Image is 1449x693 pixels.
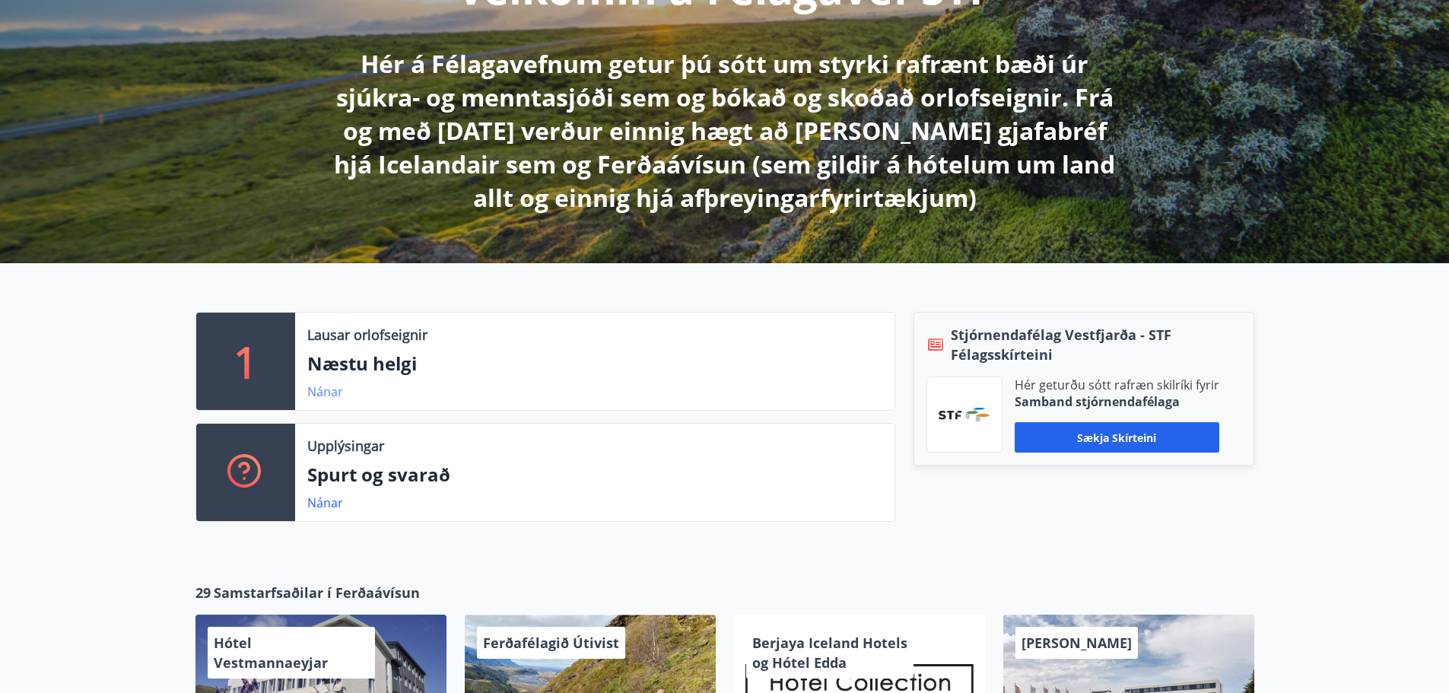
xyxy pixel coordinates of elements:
[307,436,384,456] p: Upplýsingar
[1015,393,1219,410] p: Samband stjórnendafélaga
[1015,377,1219,393] p: Hér geturðu sótt rafræn skilríki fyrir
[214,583,420,602] span: Samstarfsaðilar í Ferðaávísun
[307,383,343,400] a: Nánar
[483,634,619,652] span: Ferðafélagið Útivist
[1022,634,1132,652] span: [PERSON_NAME]
[939,408,990,421] img: vjCaq2fThgY3EUYqSgpjEiBg6WP39ov69hlhuPVN.png
[323,47,1126,215] p: Hér á Félagavefnum getur þú sótt um styrki rafrænt bæði úr sjúkra- og menntasjóði sem og bókað og...
[214,634,328,672] span: Hótel Vestmannaeyjar
[1015,422,1219,453] button: Sækja skírteini
[195,583,211,602] span: 29
[752,634,907,672] span: Berjaya Iceland Hotels og Hótel Edda
[307,462,882,488] p: Spurt og svarað
[307,325,427,345] p: Lausar orlofseignir
[307,494,343,511] a: Nánar
[307,351,882,377] p: Næstu helgi
[234,332,258,390] p: 1
[951,325,1241,364] span: Stjórnendafélag Vestfjarða - STF Félagsskírteini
